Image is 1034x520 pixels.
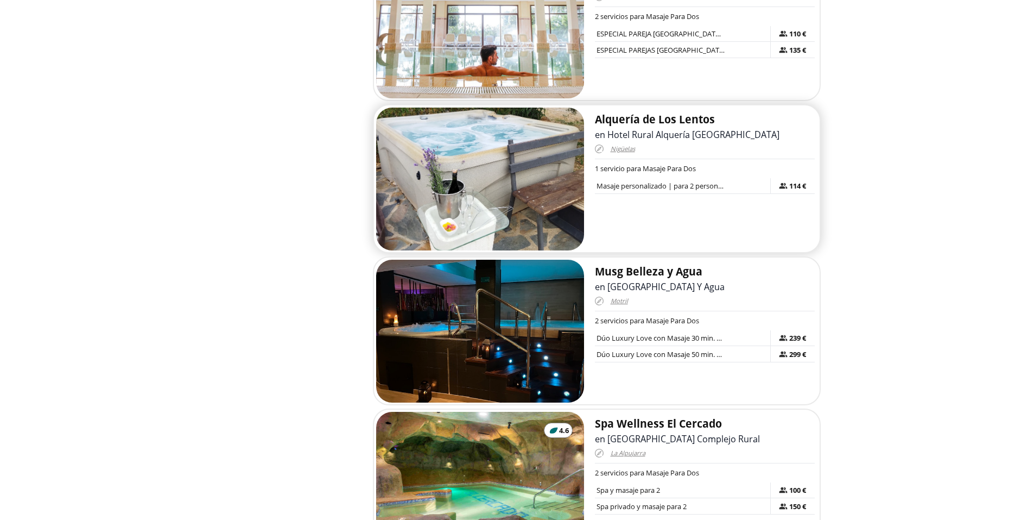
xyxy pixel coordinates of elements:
span: Spa privado y masaje para 2 [597,502,687,511]
span: 239 € [788,332,806,344]
span: 114 € [788,180,806,192]
span: 100 € [788,484,806,496]
span: en [GEOGRAPHIC_DATA] Complejo Rural [595,433,760,445]
h2: Spa Wellness El Cercado [595,417,815,431]
h2: Alquería de Los Lentos [595,112,815,127]
h2: Musg Belleza y Agua [595,265,815,279]
span: ESPECIAL PAREJAS [GEOGRAPHIC_DATA] + Masaje de 15 min + Cena (2 Personas) [597,45,853,55]
span: Masaje personalizado | para 2 personas [597,181,725,191]
a: Alquería de Los Lentosen Hotel Rural Alquería [GEOGRAPHIC_DATA]Nigüelas1 servicio para Masaje Par... [373,104,821,253]
span: Nigüelas [611,143,635,155]
span: 2 servicios para Masaje Para Dos [595,316,699,325]
a: Musg Belleza y Aguaen [GEOGRAPHIC_DATA] Y AguaMotril2 servicios para Masaje Para DosDúo Luxury Lo... [373,256,821,405]
span: ESPECIAL PAREJA [GEOGRAPHIC_DATA] + Masaje de 25 min + Servicio de Té (Parejas) [597,29,865,39]
span: Dúo Luxury Love con Masaje 50 min. | Pareja [597,349,742,359]
span: 2 servicios para Masaje Para Dos [595,11,699,21]
span: Dúo Luxury Love con Masaje 30 min. | Pareja [597,333,742,343]
span: 150 € [788,500,806,512]
span: La Alpujarra [611,447,645,460]
span: 110 € [788,28,806,40]
span: 1 servicio para Masaje Para Dos [595,164,696,173]
span: Motril [611,295,628,308]
span: 135 € [788,44,806,56]
span: 299 € [788,348,806,360]
span: Spa y masaje para 2 [597,485,660,495]
span: 4.6 [559,425,569,436]
span: en [GEOGRAPHIC_DATA] Y Agua [595,281,725,293]
span: en Hotel Rural Alquería [GEOGRAPHIC_DATA] [595,129,779,141]
span: 2 servicios para Masaje Para Dos [595,468,699,478]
